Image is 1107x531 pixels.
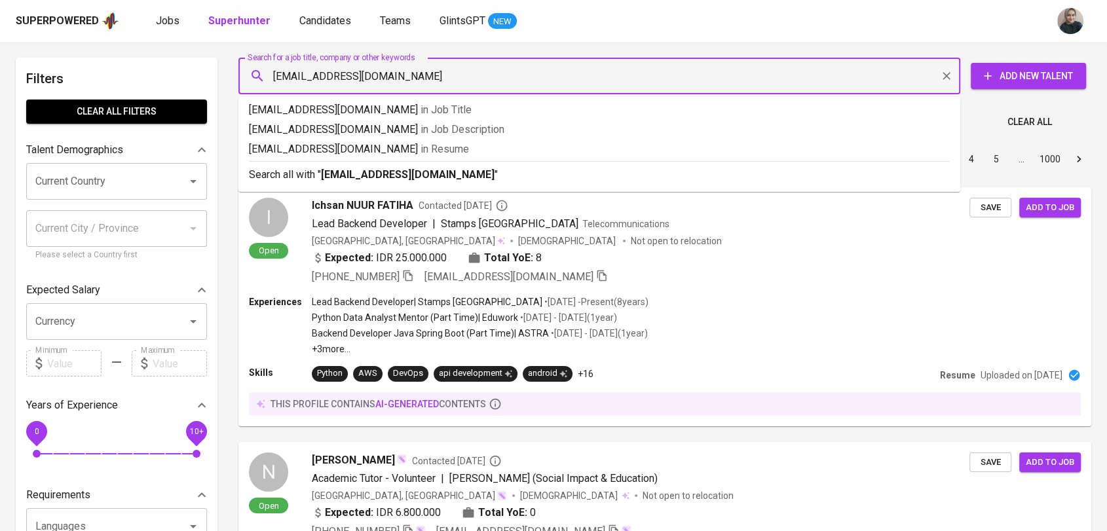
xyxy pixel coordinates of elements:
p: Skills [249,366,312,379]
span: 8 [536,250,542,266]
p: Backend Developer Java Spring Boot (Part Time) | ASTRA [312,327,549,340]
b: Total YoE: [484,250,533,266]
a: Superpoweredapp logo [16,11,119,31]
p: Years of Experience [26,397,118,413]
span: in Job Title [421,103,472,116]
button: Clear All [1002,110,1057,134]
div: Python [317,367,343,380]
span: Add to job [1026,200,1074,215]
p: Please select a Country first [35,249,198,262]
span: GlintsGPT [440,14,485,27]
button: Open [184,312,202,331]
a: Jobs [156,13,182,29]
svg: By Batam recruiter [495,199,508,212]
div: Talent Demographics [26,137,207,163]
span: Stamps [GEOGRAPHIC_DATA] [441,217,578,230]
p: Resume [940,369,975,382]
span: 0 [530,505,536,521]
span: [DEMOGRAPHIC_DATA] [520,489,620,502]
div: DevOps [393,367,423,380]
div: Superpowered [16,14,99,29]
div: Expected Salary [26,277,207,303]
button: Open [184,172,202,191]
a: Candidates [299,13,354,29]
span: Open [253,245,284,256]
div: android [528,367,567,380]
div: api development [439,367,512,380]
b: Expected: [325,250,373,266]
button: Go to page 5 [986,149,1007,170]
button: Go to next page [1068,149,1089,170]
p: [EMAIL_ADDRESS][DOMAIN_NAME] [249,122,950,137]
span: Save [976,200,1005,215]
b: Expected: [325,505,373,521]
span: Contacted [DATE] [419,199,508,212]
span: Clear All filters [37,103,197,120]
div: AWS [358,367,377,380]
span: Candidates [299,14,351,27]
span: Add New Talent [981,68,1076,84]
p: • [DATE] - [DATE] ( 1 year ) [518,311,617,324]
span: | [441,471,444,486]
span: 0 [34,427,39,436]
span: Open [253,500,284,511]
p: +3 more ... [312,342,648,356]
span: Teams [380,14,411,27]
span: [PERSON_NAME] [312,452,395,468]
span: 10+ [189,427,203,436]
p: [EMAIL_ADDRESS][DOMAIN_NAME] [249,102,950,118]
span: NEW [488,15,517,28]
a: Superhunter [208,13,273,29]
span: Ichsan NUUR FATIHA [312,198,413,213]
div: I [249,198,288,237]
div: IDR 25.000.000 [312,250,447,266]
p: • [DATE] - [DATE] ( 1 year ) [549,327,648,340]
p: Lead Backend Developer | Stamps [GEOGRAPHIC_DATA] [312,295,542,308]
span: [PERSON_NAME] (Social Impact & Education) [449,472,658,485]
div: N [249,452,288,492]
a: IOpenIchsan NUUR FATIHAContacted [DATE]Lead Backend Developer|Stamps [GEOGRAPHIC_DATA]Telecommuni... [238,187,1091,426]
div: [GEOGRAPHIC_DATA], [GEOGRAPHIC_DATA] [312,489,507,502]
p: +16 [578,367,593,380]
span: [EMAIL_ADDRESS][DOMAIN_NAME] [424,270,593,283]
span: in Resume [421,143,469,155]
button: Go to page 1000 [1036,149,1064,170]
a: Teams [380,13,413,29]
p: this profile contains contents [271,397,486,411]
button: Save [969,452,1011,473]
p: Not open to relocation [631,234,722,247]
span: | [432,216,436,232]
p: Search all with " " [249,167,950,183]
p: Not open to relocation [643,489,734,502]
span: Clear All [1007,114,1052,130]
button: Add to job [1019,198,1081,218]
span: Academic Tutor - Volunteer [312,472,436,485]
img: magic_wand.svg [396,454,407,464]
button: Clear [937,67,956,85]
img: app logo [102,11,119,31]
p: [EMAIL_ADDRESS][DOMAIN_NAME] [249,141,950,157]
button: Add New Talent [971,63,1086,89]
p: Expected Salary [26,282,100,298]
p: • [DATE] - Present ( 8 years ) [542,295,648,308]
b: Superhunter [208,14,271,27]
button: Save [969,198,1011,218]
p: Talent Demographics [26,142,123,158]
span: AI-generated [375,399,439,409]
button: Clear All filters [26,100,207,124]
span: [PHONE_NUMBER] [312,270,400,283]
div: Years of Experience [26,392,207,418]
input: Value [47,350,102,376]
div: IDR 6.800.000 [312,505,441,521]
span: in Job Description [421,123,504,136]
p: Uploaded on [DATE] [981,369,1062,382]
p: Experiences [249,295,312,308]
h6: Filters [26,68,207,89]
b: Total YoE: [478,505,527,521]
p: Requirements [26,487,90,503]
input: Value [153,350,207,376]
span: Lead Backend Developer [312,217,427,230]
button: Add to job [1019,452,1081,473]
span: Jobs [156,14,179,27]
span: Add to job [1026,455,1074,470]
